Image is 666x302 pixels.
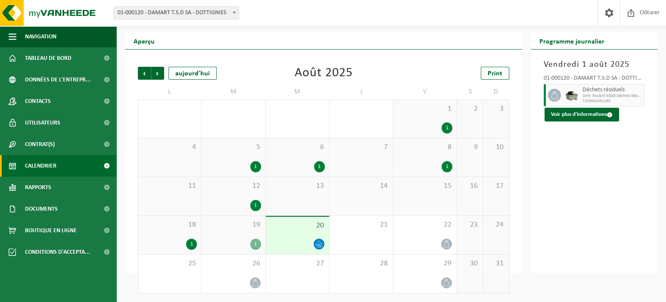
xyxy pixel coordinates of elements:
[138,84,202,100] td: L
[25,220,77,241] span: Boutique en ligne
[582,93,642,99] span: Cont. Roulant 5000l Déchets Résiduels
[461,104,478,114] span: 2
[334,220,389,230] span: 21
[330,84,393,100] td: J
[488,259,504,268] span: 31
[488,220,504,230] span: 24
[457,84,483,100] td: S
[442,161,452,172] div: 1
[582,99,642,104] span: T250001431165
[461,143,478,152] span: 9
[544,75,644,84] div: 01-000120 - DAMART T.S.D SA - DOTTIGNIES
[334,181,389,191] span: 14
[442,122,452,134] div: 1
[461,181,478,191] span: 16
[25,155,56,177] span: Calendrier
[250,239,261,250] div: 1
[266,84,330,100] td: M
[25,47,72,69] span: Tableau de bord
[186,239,197,250] div: 1
[393,84,457,100] td: V
[151,67,164,80] span: Suivant
[565,89,578,102] img: WB-5000-GAL-GY-01
[250,161,261,172] div: 1
[143,259,197,268] span: 25
[270,221,325,230] span: 20
[143,220,197,230] span: 18
[25,69,91,90] span: Données de l'entrepr...
[488,104,504,114] span: 3
[314,161,325,172] div: 1
[488,143,504,152] span: 10
[334,143,389,152] span: 7
[25,26,56,47] span: Navigation
[206,181,261,191] span: 12
[25,177,51,198] span: Rapports
[206,220,261,230] span: 19
[114,7,239,19] span: 01-000120 - DAMART T.S.D SA - DOTTIGNIES
[168,67,217,80] div: aujourd'hui
[544,58,644,71] h3: Vendredi 1 août 2025
[545,108,619,121] button: Voir plus d'informations
[531,32,613,49] h2: Programme journalier
[143,143,197,152] span: 4
[582,87,642,93] span: Déchets résiduels
[270,259,325,268] span: 27
[143,181,197,191] span: 11
[334,259,389,268] span: 28
[250,200,261,211] div: 1
[398,104,452,114] span: 1
[398,181,452,191] span: 15
[25,198,58,220] span: Documents
[125,32,163,49] h2: Aperçu
[483,84,509,100] td: D
[206,143,261,152] span: 5
[398,220,452,230] span: 22
[461,259,478,268] span: 30
[295,67,353,80] div: Août 2025
[25,112,60,134] span: Utilisateurs
[398,259,452,268] span: 29
[270,143,325,152] span: 6
[138,67,151,80] span: Précédent
[206,259,261,268] span: 26
[270,181,325,191] span: 13
[25,241,90,263] span: Conditions d'accepta...
[461,220,478,230] span: 23
[114,6,239,19] span: 01-000120 - DAMART T.S.D SA - DOTTIGNIES
[25,134,55,155] span: Contrat(s)
[488,70,502,77] span: Print
[25,90,51,112] span: Contacts
[488,181,504,191] span: 17
[202,84,265,100] td: M
[481,67,509,80] a: Print
[398,143,452,152] span: 8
